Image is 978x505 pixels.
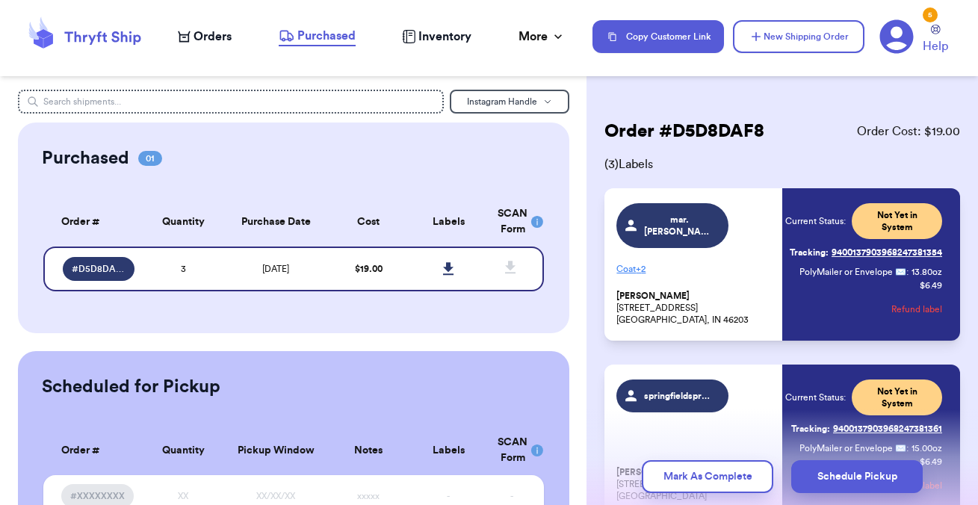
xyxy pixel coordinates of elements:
input: Search shipments... [18,90,444,114]
span: 13.80 oz [912,266,942,278]
h2: Scheduled for Pickup [42,375,220,399]
span: - [447,492,450,501]
span: [DATE] [262,264,289,273]
a: Inventory [402,28,471,46]
button: Refund label [891,293,942,326]
a: Orders [178,28,232,46]
div: SCAN Form [498,435,526,466]
span: Tracking: [790,247,829,258]
button: Copy Customer Link [592,20,724,53]
a: 5 [879,19,914,54]
span: Not Yet in System [861,209,933,233]
span: Order Cost: $ 19.00 [857,123,960,140]
th: Order # [43,426,143,475]
span: [PERSON_NAME] [616,291,690,302]
a: Purchased [279,27,356,46]
div: More [519,28,566,46]
span: Help [923,37,948,55]
th: Quantity [143,197,223,247]
button: New Shipping Order [733,20,864,53]
p: Coat [616,257,773,281]
button: Schedule Pickup [791,460,923,493]
span: Instagram Handle [467,97,537,106]
span: XX/XX/XX [256,492,295,501]
span: ( 3 ) Labels [604,155,960,173]
span: mar.[PERSON_NAME] [644,214,715,238]
p: $ 6.49 [920,279,942,291]
button: Instagram Handle [450,90,569,114]
th: Quantity [143,426,223,475]
span: $ 19.00 [355,264,383,273]
a: Tracking:9400137903968247381361 [791,417,942,441]
th: Pickup Window [223,426,329,475]
span: Current Status: [785,391,846,403]
div: 5 [923,7,938,22]
span: # D5D8DAF8 [72,263,126,275]
span: Inventory [418,28,471,46]
th: Labels [409,426,489,475]
span: Current Status: [785,215,846,227]
span: 15.00 oz [912,442,942,454]
span: PolyMailer or Envelope ✉️ [799,444,906,453]
p: [STREET_ADDRESS] [GEOGRAPHIC_DATA], IN 46203 [616,290,773,326]
a: Tracking:9400137903968247381354 [790,241,942,264]
span: xxxxx [357,492,380,501]
span: Not Yet in System [861,385,933,409]
span: 3 [181,264,186,273]
span: PolyMailer or Envelope ✉️ [799,267,906,276]
th: Labels [409,197,489,247]
th: Cost [329,197,409,247]
span: + 2 [636,264,646,273]
span: 01 [138,151,162,166]
th: Notes [329,426,409,475]
th: Purchase Date [223,197,329,247]
a: Help [923,25,948,55]
span: Purchased [297,27,356,45]
span: springfieldsprouts [644,390,715,402]
span: - [510,492,513,501]
button: Mark As Complete [642,460,773,493]
th: Order # [43,197,143,247]
span: : [906,266,909,278]
span: XX [178,492,188,501]
h2: Order # D5D8DAF8 [604,120,764,143]
span: : [906,442,909,454]
h2: Purchased [42,146,129,170]
span: Orders [194,28,232,46]
div: SCAN Form [498,206,526,238]
span: Tracking: [791,423,830,435]
span: #XXXXXXXX [70,490,125,502]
